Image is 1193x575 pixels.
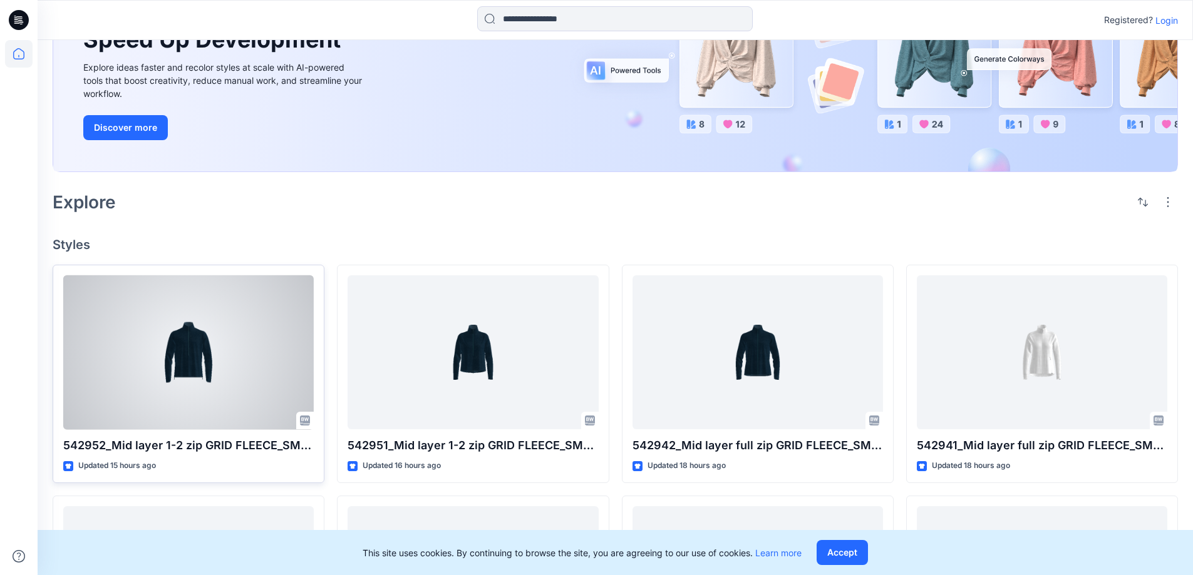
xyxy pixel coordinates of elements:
a: Discover more [83,115,365,140]
a: 542942_Mid layer full zip GRID FLEECE_SMS_3D [633,275,883,430]
p: 542951_Mid layer 1-2 zip GRID FLEECE_SMS_3D [348,437,598,454]
p: This site uses cookies. By continuing to browse the site, you are agreeing to our use of cookies. [363,546,802,559]
a: 542941_Mid layer full zip GRID FLEECE_SMS_3D [917,275,1167,430]
p: Updated 15 hours ago [78,459,156,472]
button: Discover more [83,115,168,140]
p: Updated 18 hours ago [648,459,726,472]
p: Updated 18 hours ago [932,459,1010,472]
p: 542952_Mid layer 1-2 zip GRID FLEECE_SMS_3D [63,437,314,454]
a: Learn more [755,547,802,558]
a: 542952_Mid layer 1-2 zip GRID FLEECE_SMS_3D [63,275,314,430]
p: Login [1155,14,1178,27]
h2: Explore [53,192,116,212]
p: 542941_Mid layer full zip GRID FLEECE_SMS_3D [917,437,1167,454]
div: Explore ideas faster and recolor styles at scale with AI-powered tools that boost creativity, red... [83,61,365,100]
a: 542951_Mid layer 1-2 zip GRID FLEECE_SMS_3D [348,275,598,430]
button: Accept [817,540,868,565]
p: Updated 16 hours ago [363,459,441,472]
p: 542942_Mid layer full zip GRID FLEECE_SMS_3D [633,437,883,454]
p: Registered? [1104,13,1153,28]
h4: Styles [53,237,1178,252]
